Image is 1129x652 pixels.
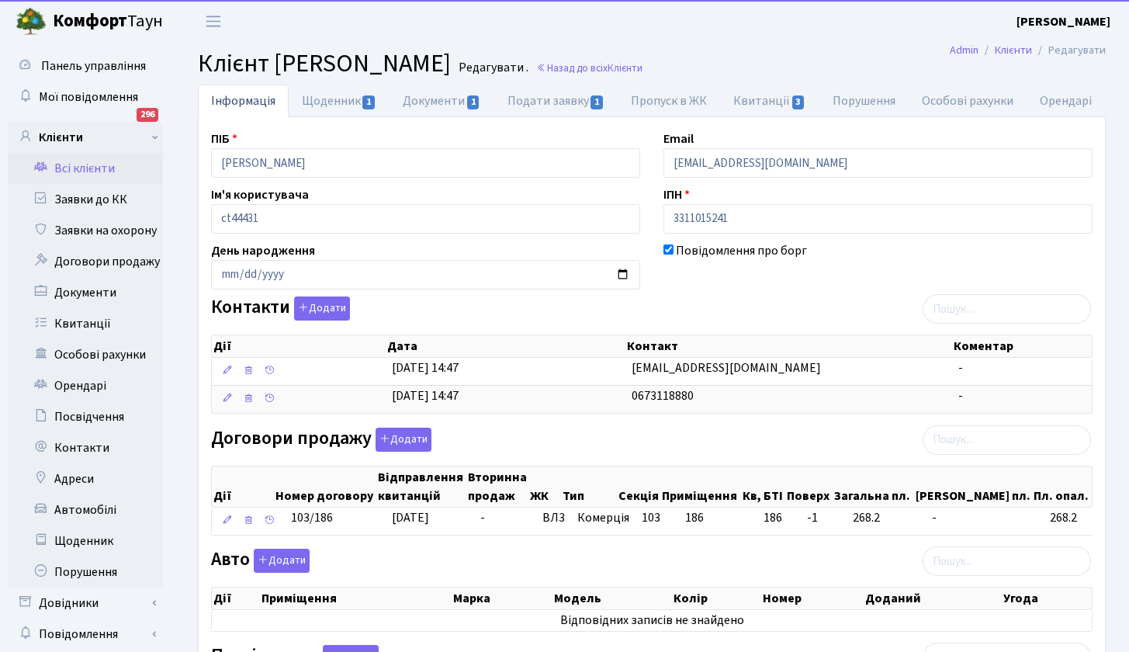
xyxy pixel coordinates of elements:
button: Переключити навігацію [194,9,233,34]
td: Відповідних записів не знайдено [212,610,1092,631]
th: ЖК [528,466,560,507]
a: Квитанції [720,85,819,117]
a: Порушення [819,85,909,117]
th: Приміщення [260,588,452,609]
a: Орендарі [1027,85,1105,117]
span: - [480,509,485,526]
input: Пошук... [923,546,1091,576]
span: 0673118880 [632,387,694,404]
input: Пошук... [923,425,1091,455]
nav: breadcrumb [926,34,1129,67]
a: [PERSON_NAME] [1016,12,1110,31]
a: Заявки до КК [8,184,163,215]
span: 1 [590,95,603,109]
span: Панель управління [41,57,146,75]
a: Документи [390,85,494,117]
li: Редагувати [1032,42,1106,59]
th: Марка [452,588,552,609]
th: Контакт [625,335,952,357]
span: [DATE] [392,509,429,526]
th: Приміщення [660,466,741,507]
a: Admin [950,42,978,58]
span: 186 [764,509,795,527]
a: Подати заявку [494,85,618,117]
label: Авто [211,549,310,573]
th: Угода [1002,588,1092,609]
span: 1 [467,95,480,109]
label: Ім'я користувача [211,186,309,204]
span: [DATE] 14:47 [392,359,459,376]
span: 103/186 [291,509,333,526]
span: 1 [362,95,375,109]
label: Контакти [211,297,350,321]
th: Кв, БТІ [741,466,785,507]
a: Договори продажу [8,246,163,277]
input: Пошук... [923,294,1091,324]
label: ПІБ [211,130,237,148]
b: Комфорт [53,9,127,33]
a: Особові рахунки [909,85,1027,117]
span: 268.2 [1050,509,1096,527]
a: Орендарі [8,370,163,401]
span: Клієнт [PERSON_NAME] [198,46,451,81]
a: Щоденник [8,525,163,557]
span: 268.2 [853,509,919,527]
div: 296 [137,108,158,122]
a: Додати [250,546,310,574]
th: Колір [672,588,761,609]
a: Інформація [198,85,289,117]
th: Відправлення квитанцій [376,466,466,507]
th: [PERSON_NAME] пл. [914,466,1032,507]
a: Пропуск в ЖК [618,85,720,117]
span: Клієнти [608,61,642,75]
th: Дата [386,335,625,357]
a: Автомобілі [8,494,163,525]
b: [PERSON_NAME] [1016,13,1110,30]
a: Документи [8,277,163,308]
span: - [958,359,963,376]
th: Модель [552,588,672,609]
a: Заявки на охорону [8,215,163,246]
span: - [958,387,963,404]
span: [DATE] 14:47 [392,387,459,404]
th: Доданий [864,588,1002,609]
label: Повідомлення про борг [676,241,807,260]
span: Таун [53,9,163,35]
th: Номер договору [274,466,376,507]
span: 186 [685,509,704,526]
label: Договори продажу [211,428,431,452]
span: - [932,509,1037,527]
span: [EMAIL_ADDRESS][DOMAIN_NAME] [632,359,821,376]
a: Особові рахунки [8,339,163,370]
a: Клієнти [995,42,1032,58]
label: ІПН [663,186,690,204]
span: Комерція [577,509,629,527]
span: 3 [792,95,805,109]
a: Щоденник [289,85,390,117]
a: Додати [372,425,431,452]
span: 103 [642,509,660,526]
a: Клієнти [8,122,163,153]
button: Договори продажу [376,428,431,452]
span: ВЛ3 [542,509,565,527]
th: Дії [212,588,260,609]
a: Довідники [8,588,163,619]
th: Номер [761,588,864,609]
span: Мої повідомлення [39,88,138,106]
th: Коментар [952,335,1092,357]
button: Контакти [294,297,350,321]
th: Дії [212,466,274,507]
span: -1 [807,509,840,527]
a: Назад до всіхКлієнти [536,61,642,75]
label: День народження [211,241,315,260]
th: Вторинна продаж [466,466,529,507]
a: Всі клієнти [8,153,163,184]
a: Мої повідомлення296 [8,81,163,113]
img: logo.png [16,6,47,37]
th: Секція [617,466,661,507]
th: Дії [212,335,386,357]
label: Email [663,130,694,148]
a: Посвідчення [8,401,163,432]
th: Загальна пл. [833,466,914,507]
a: Панель управління [8,50,163,81]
